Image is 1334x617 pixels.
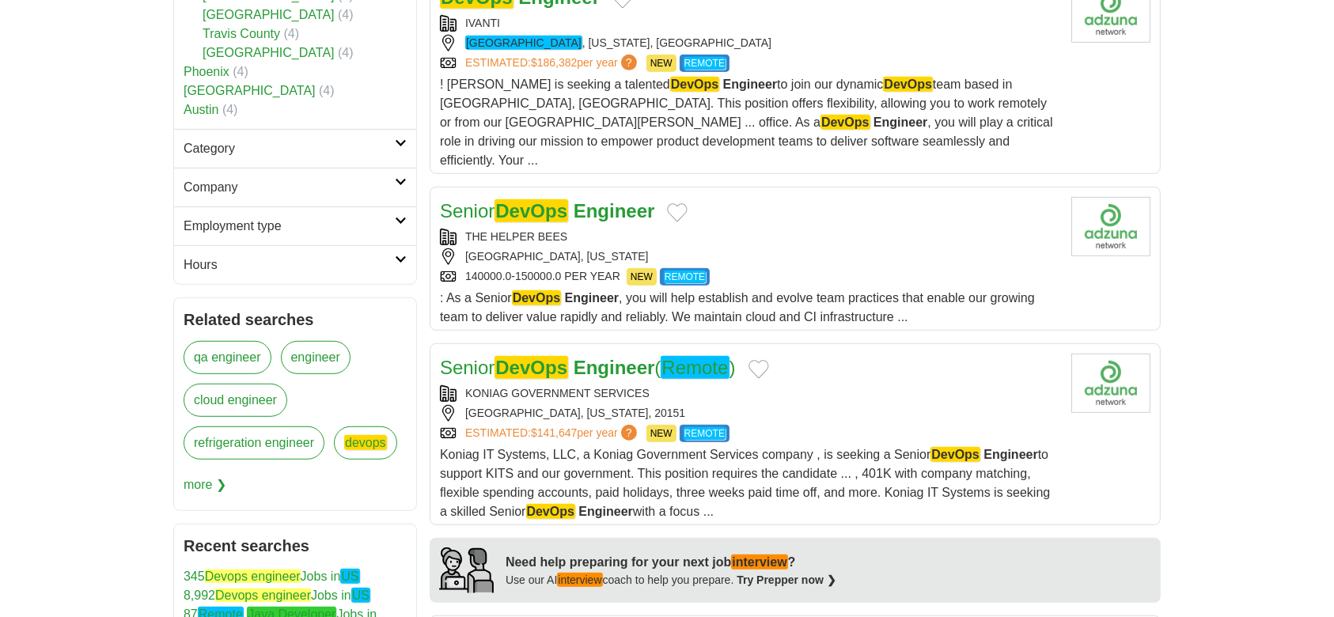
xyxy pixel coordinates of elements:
[344,435,387,450] em: devops
[174,168,416,206] a: Company
[883,77,932,92] em: DevOps
[557,573,602,587] em: interview
[203,8,335,21] a: [GEOGRAPHIC_DATA]
[184,178,395,197] h2: Company
[338,8,354,21] span: (4)
[578,505,632,518] strong: Engineer
[621,425,637,441] span: ?
[319,84,335,97] span: (4)
[184,256,395,274] h2: Hours
[664,271,706,283] em: REMOTE
[184,84,316,97] a: [GEOGRAPHIC_DATA]
[670,77,719,92] em: DevOps
[203,27,280,40] a: Travis County
[215,589,311,602] em: Devops engineer
[440,385,1059,402] div: KONIAG GOVERNMENT SERVICES
[184,384,287,417] a: cloud engineer
[184,426,324,460] a: refrigeration engineer
[440,15,1059,32] div: IVANTI
[531,426,577,439] span: $141,647
[440,77,1053,167] span: ! [PERSON_NAME] is seeking a talented to join our dynamic team based in [GEOGRAPHIC_DATA], [GEOGR...
[506,553,836,572] div: Need help preparing for your next job ?
[440,199,654,222] a: SeniorDevOps Engineer
[174,245,416,284] a: Hours
[205,570,301,583] em: Devops engineer
[184,217,395,236] h2: Employment type
[338,46,354,59] span: (4)
[465,55,640,72] a: ESTIMATED:$186,382per year?
[661,356,729,379] em: Remote
[667,203,688,222] button: Add to favorite jobs
[621,55,637,70] span: ?
[737,573,836,586] a: Try Prepper now ❯
[440,35,1059,51] div: , [US_STATE], [GEOGRAPHIC_DATA]
[930,447,980,462] em: DevOps
[506,572,836,589] div: Use our AI coach to help you prepare.
[1071,197,1150,256] img: Company logo
[748,360,769,379] button: Add to favorite jobs
[646,425,676,442] span: NEW
[281,341,351,374] a: engineer
[874,115,927,129] strong: Engineer
[731,555,787,570] em: interview
[184,139,395,158] h2: Category
[983,448,1037,461] strong: Engineer
[465,36,582,50] em: [GEOGRAPHIC_DATA]
[184,341,271,374] a: qa engineer
[184,103,218,116] a: Austin
[574,200,655,221] strong: Engineer
[495,199,568,222] em: DevOps
[526,504,575,519] em: DevOps
[340,569,359,584] em: US
[565,291,619,305] strong: Engineer
[203,46,335,59] a: [GEOGRAPHIC_DATA]
[184,65,229,78] a: Phoenix
[465,425,640,442] a: ESTIMATED:$141,647per year?
[440,229,1059,245] div: THE HELPER BEES
[233,65,248,78] span: (4)
[184,308,407,331] h2: Related searches
[351,588,370,603] em: US
[184,569,360,584] a: 345Devops engineerJobs inUS
[284,27,300,40] span: (4)
[820,115,870,130] em: DevOps
[440,405,1059,422] div: [GEOGRAPHIC_DATA], [US_STATE], 20151
[512,290,561,305] em: DevOps
[684,427,726,440] em: REMOTE
[174,206,416,245] a: Employment type
[184,588,370,603] a: 8,992Devops engineerJobs inUS
[440,356,736,379] a: SeniorDevOps Engineer(Remote)
[627,268,657,286] span: NEW
[334,426,397,460] a: devops
[574,357,655,378] strong: Engineer
[174,129,416,168] a: Category
[440,248,1059,265] div: [GEOGRAPHIC_DATA], [US_STATE]
[184,469,226,501] span: more ❯
[184,534,407,558] h2: Recent searches
[646,55,676,72] span: NEW
[684,57,726,70] em: REMOTE
[440,268,1059,286] div: 140000.0-150000.0 PER YEAR
[495,356,568,379] em: DevOps
[531,56,577,69] span: $186,382
[1071,354,1150,413] img: Company logo
[222,103,238,116] span: (4)
[723,78,777,91] strong: Engineer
